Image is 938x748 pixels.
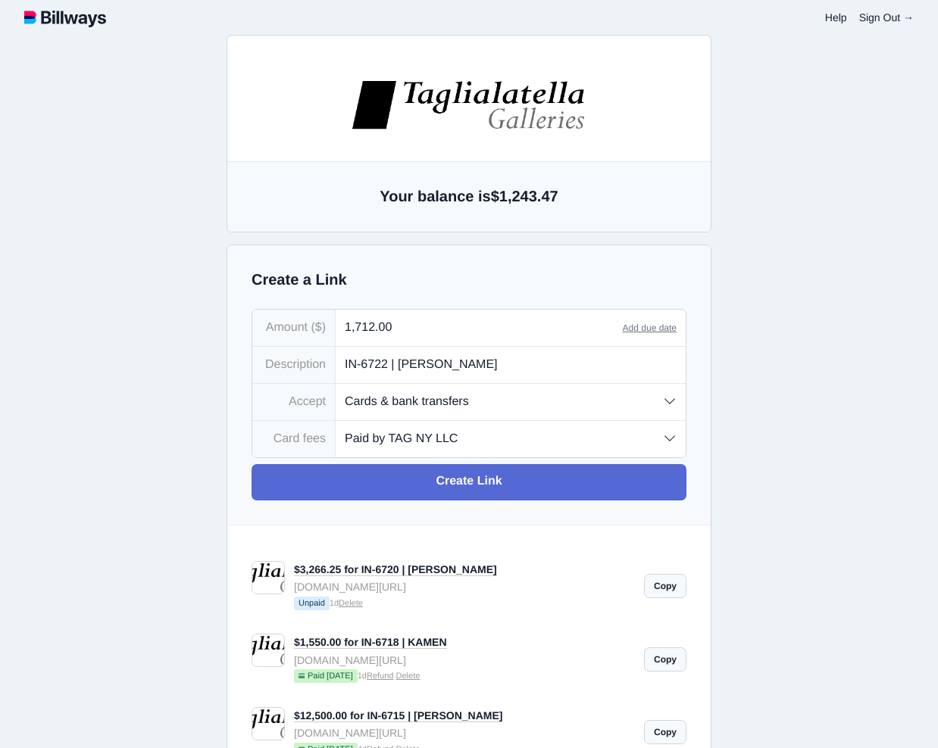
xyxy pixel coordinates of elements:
span: $1,243.47 [491,189,558,205]
a: $1,550.00 for IN-6718 | KAMEN [294,636,447,649]
a: Create Link [252,464,686,500]
h2: Your balance is [252,186,686,207]
input: Your name or business name [277,367,589,404]
div: [DOMAIN_NAME][URL] [294,578,635,595]
a: Add due date [623,323,677,333]
iframe: Secure card payment input frame [286,452,580,466]
h2: Create a Link [252,270,686,291]
p: $3,266.25 [277,260,589,279]
img: logotype.svg [24,8,106,27]
a: Google Pay [381,313,485,349]
span: Paid [DATE] [294,669,358,683]
div: [DOMAIN_NAME][URL] [294,652,635,669]
a: Copy [644,574,686,598]
a: Help [825,11,847,23]
small: Card fee ($103.01) will be applied. [277,495,589,511]
input: Email (for receipt) [277,404,589,441]
small: [STREET_ADDRESS][US_STATE] [277,167,589,204]
span: Unpaid [294,597,330,610]
a: Sign Out [859,11,914,23]
img: images%2Flogos%2FNHEjR4F79tOipA5cvDi8LzgAg5H3-logo.jpg [314,91,552,143]
div: [DOMAIN_NAME][URL] [294,725,635,741]
div: Description [252,347,336,383]
a: Copy [644,720,686,744]
img: images%2Flogos%2FNHEjR4F79tOipA5cvDi8LzgAg5H3-logo.jpg [350,79,588,131]
a: Bank transfer [486,313,589,349]
input: 0.00 [336,310,623,346]
a: Copy [644,647,686,672]
small: 1d [294,669,635,684]
input: What is this payment for? [336,347,686,383]
button: Submit Payment [277,529,589,566]
small: 1d [294,597,635,612]
img: powered-by-stripe.svg [390,587,477,599]
a: Delete [396,672,421,681]
a: Delete [339,599,363,608]
a: Refund [367,672,393,681]
div: Amount ($) [252,310,336,346]
a: $12,500.00 for IN-6715 | [PERSON_NAME] [294,709,502,722]
div: Accept [252,384,336,420]
a: $3,266.25 for IN-6720 | [PERSON_NAME] [294,563,497,576]
div: Card fees [252,421,336,457]
p: IN-6720 | [PERSON_NAME] [277,237,589,257]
